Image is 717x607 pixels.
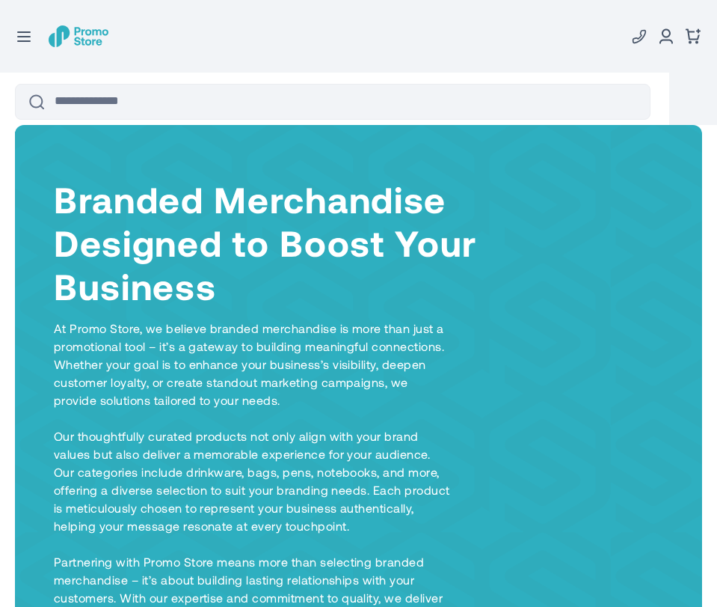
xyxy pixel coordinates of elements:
[54,177,541,308] h1: Branded Merchandise Designed to Boost Your Business
[49,25,108,46] img: Promotional Merchandise
[49,25,108,46] a: store logo
[19,84,55,120] button: Search
[630,28,648,46] a: Phone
